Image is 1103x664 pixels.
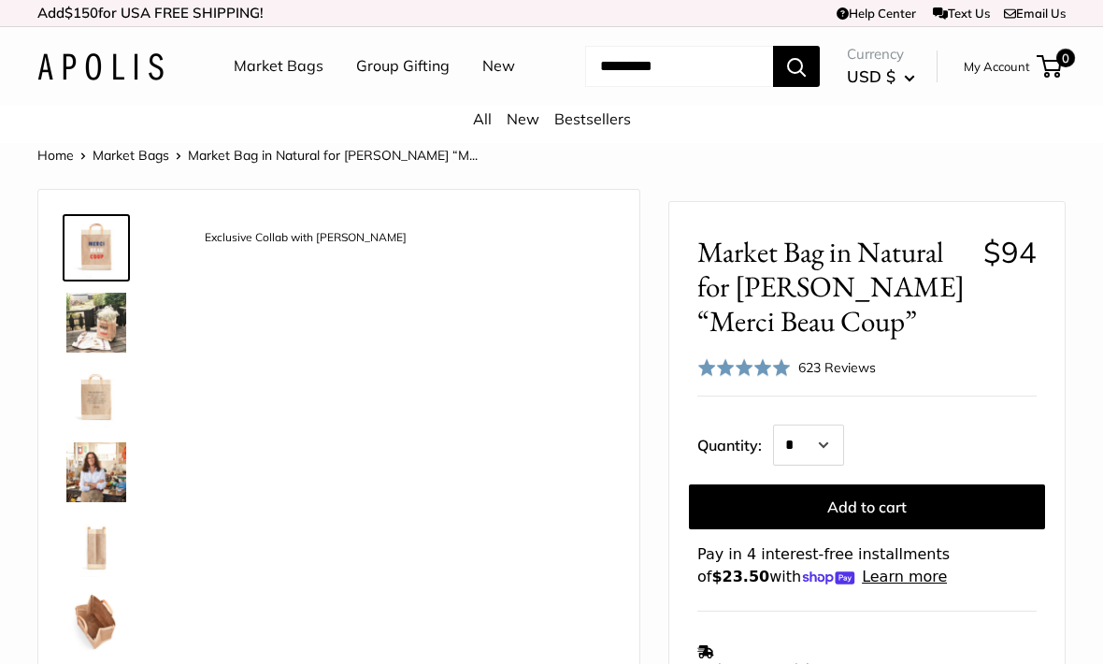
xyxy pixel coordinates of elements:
[66,517,126,577] img: Market Bag in Natural for Clare V. “Merci Beau Coup”
[63,588,130,656] a: description_Spacious inner area with room for everything.
[482,52,515,80] a: New
[63,364,130,431] a: description_Seal of authenticity printed on the backside of every bag.
[473,109,492,128] a: All
[356,52,450,80] a: Group Gifting
[66,218,126,278] img: description_Exclusive Collab with Clare V
[585,46,773,87] input: Search...
[195,225,416,251] div: Exclusive Collab with [PERSON_NAME]
[697,235,969,339] span: Market Bag in Natural for [PERSON_NAME] “Merci Beau Coup”
[188,147,478,164] span: Market Bag in Natural for [PERSON_NAME] “M...
[66,592,126,652] img: description_Spacious inner area with room for everything.
[37,53,164,80] img: Apolis
[63,513,130,581] a: Market Bag in Natural for Clare V. “Merci Beau Coup”
[63,214,130,281] a: description_Exclusive Collab with Clare V
[1039,55,1062,78] a: 0
[66,293,126,353] img: Market Bag in Natural for Clare V. “Merci Beau Coup”
[1004,6,1066,21] a: Email Us
[1056,49,1075,67] span: 0
[798,359,876,376] span: 623 Reviews
[554,109,631,128] a: Bestsellers
[697,419,773,466] label: Quantity:
[847,62,915,92] button: USD $
[63,289,130,356] a: Market Bag in Natural for Clare V. “Merci Beau Coup”
[93,147,169,164] a: Market Bags
[689,484,1045,529] button: Add to cart
[983,234,1037,270] span: $94
[847,66,895,86] span: USD $
[837,6,916,21] a: Help Center
[964,55,1030,78] a: My Account
[37,147,74,164] a: Home
[933,6,990,21] a: Text Us
[66,368,126,427] img: description_Seal of authenticity printed on the backside of every bag.
[773,46,820,87] button: Search
[234,52,323,80] a: Market Bags
[507,109,539,128] a: New
[66,442,126,502] img: description_Clare V in her CA studio
[847,41,915,67] span: Currency
[64,4,98,22] span: $150
[37,143,478,167] nav: Breadcrumb
[63,439,130,506] a: description_Clare V in her CA studio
